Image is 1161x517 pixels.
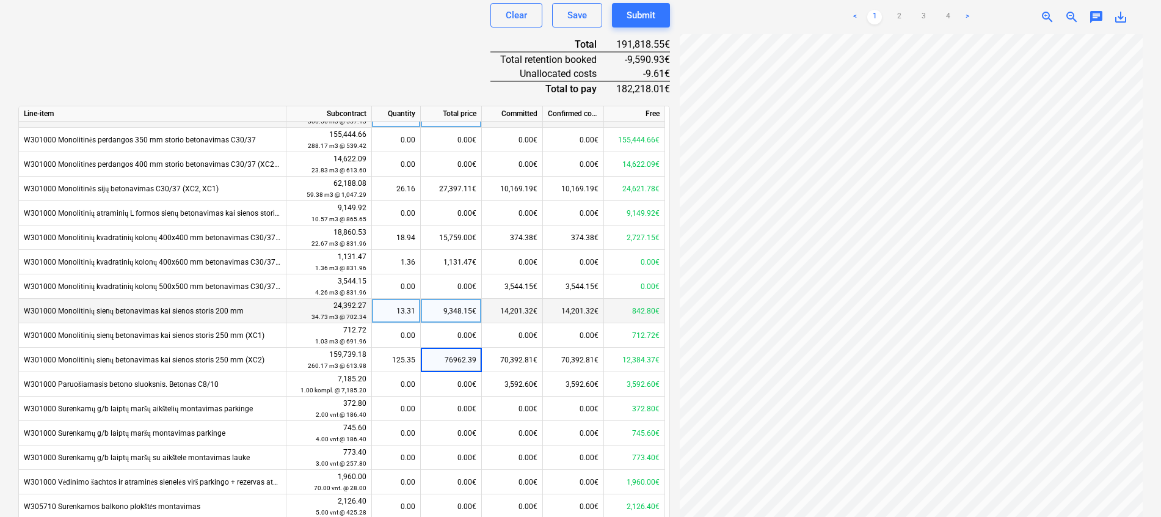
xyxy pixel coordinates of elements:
div: Save [567,7,587,23]
div: 374.38€ [543,226,604,250]
div: -9.61€ [616,67,670,81]
div: 10,169.19€ [482,177,543,201]
div: 26.16 [377,177,415,201]
small: 3.00 vnt @ 257.80 [316,460,366,467]
div: 9,149.92 [291,202,366,225]
small: 288.17 m3 @ 539.42 [308,142,366,149]
small: 260.17 m3 @ 613.98 [308,362,366,369]
div: 0.00 [377,274,415,299]
div: 18.94 [377,226,415,250]
div: 712.72 [291,324,366,347]
div: 0.00€ [421,201,482,226]
div: 3,544.15€ [482,274,543,299]
a: Page 2 [892,10,906,24]
div: 24,392.27 [291,300,366,323]
div: 745.60 [291,422,366,445]
div: 0.00 [377,470,415,494]
small: 10.57 m3 @ 865.65 [311,216,366,222]
div: 0.00€ [421,470,482,494]
div: 2,727.15€ [604,226,665,250]
a: Page 4 [941,10,955,24]
div: 0.00€ [482,128,543,152]
span: W301000 Paruošiamasis betono sluoksnis. Betonas C8/10 [24,380,219,389]
div: 0.00€ [421,274,482,299]
div: 374.38€ [482,226,543,250]
div: 0.00€ [421,421,482,446]
div: 15,759.00€ [421,226,482,250]
div: 1,960.00€ [604,470,665,494]
div: 0.00€ [421,323,482,348]
button: Clear [490,3,542,28]
span: W301000 Monolitinių atraminių L formos sienų betonavimas kai sienos storis 200 mm C30/37 (XC4 XF4... [24,209,403,218]
div: 0.00 [377,397,415,421]
div: 0.00 [377,152,415,177]
div: Line-item [19,106,286,122]
small: 2.00 vnt @ 186.40 [316,411,366,418]
div: 0.00€ [543,201,604,226]
div: 0.00€ [482,201,543,226]
small: 23.83 m3 @ 613.60 [311,167,366,174]
div: 0.00€ [543,128,604,152]
div: 842.80€ [604,299,665,323]
div: 0.00€ [543,152,604,177]
div: 24,621.78€ [604,177,665,201]
span: chat [1089,10,1104,24]
small: 70.00 vnt. @ 28.00 [314,485,366,491]
div: 9,149.92€ [604,201,665,226]
small: 59.38 m3 @ 1,047.29 [307,191,366,198]
div: 0.00€ [543,397,604,421]
span: W305710 Surenkamos balkono plokštės montavimas [24,502,200,511]
div: -9,590.93€ [616,52,670,67]
div: Confirmed costs [543,106,604,122]
div: 712.72€ [604,323,665,348]
small: 5.00 vnt @ 425.28 [316,509,366,516]
div: Subcontract [286,106,372,122]
div: Quantity [372,106,421,122]
div: 1.36 [377,250,415,274]
div: 0.00 [377,128,415,152]
div: 745.60€ [604,421,665,446]
span: W301000 Monolitinių kvadratinių kolonų 500x500 mm betonavimas C30/37 (XC2) [24,282,296,291]
div: 3,544.15 [291,276,366,298]
div: 0.00€ [543,421,604,446]
div: Unallocated costs [490,67,616,81]
div: 155,444.66 [291,129,366,152]
div: 13.31 [377,299,415,323]
div: 1,131.47 [291,251,366,274]
span: W301000 Monolitinių kvadratinių kolonų 400x600 mm betonavimas C30/37 (XC2) [24,258,296,266]
span: zoom_out [1065,10,1079,24]
div: 773.40 [291,447,366,469]
div: 0.00€ [482,323,543,348]
div: 191,818.55€ [616,37,670,52]
div: 7,185.20 [291,373,366,396]
span: W301000 Monolitinių sienų betonavimas kai sienos storis 250 mm (XC1) [24,331,264,340]
a: Next page [960,10,975,24]
div: 12,384.37€ [604,348,665,372]
div: 1,960.00 [291,471,366,494]
div: Total to pay [490,81,616,96]
div: 0.00 [377,421,415,446]
div: 0.00€ [482,446,543,470]
button: Save [552,3,602,28]
span: W301000 Vėdinimo šachtos ir atraminės sienelės virš parkingo + rezervas atsiradęs dėl DP ir TP sk... [24,478,368,486]
div: 62,188.08 [291,178,366,200]
div: 70,392.81€ [482,348,543,372]
span: W301000 Monolitinės perdangos 400 mm storio betonavimas C30/37 (XC2+ XF3) [24,160,296,169]
div: 372.80€ [604,397,665,421]
div: 1,131.47€ [421,250,482,274]
div: 182,218.01€ [616,81,670,96]
div: Clear [506,7,527,23]
a: Page 1 is your current page [867,10,882,24]
div: Submit [627,7,655,23]
div: 0.00€ [604,250,665,274]
small: 34.73 m3 @ 702.34 [311,313,366,320]
div: 0.00€ [421,372,482,397]
div: 3,592.60€ [482,372,543,397]
small: 4.26 m3 @ 831.96 [315,289,366,296]
div: 0.00€ [543,446,604,470]
div: 9,348.15€ [421,299,482,323]
div: 70,392.81€ [543,348,604,372]
div: 0.00 [377,446,415,470]
div: Chat Widget [1100,458,1161,517]
div: 3,592.60€ [543,372,604,397]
